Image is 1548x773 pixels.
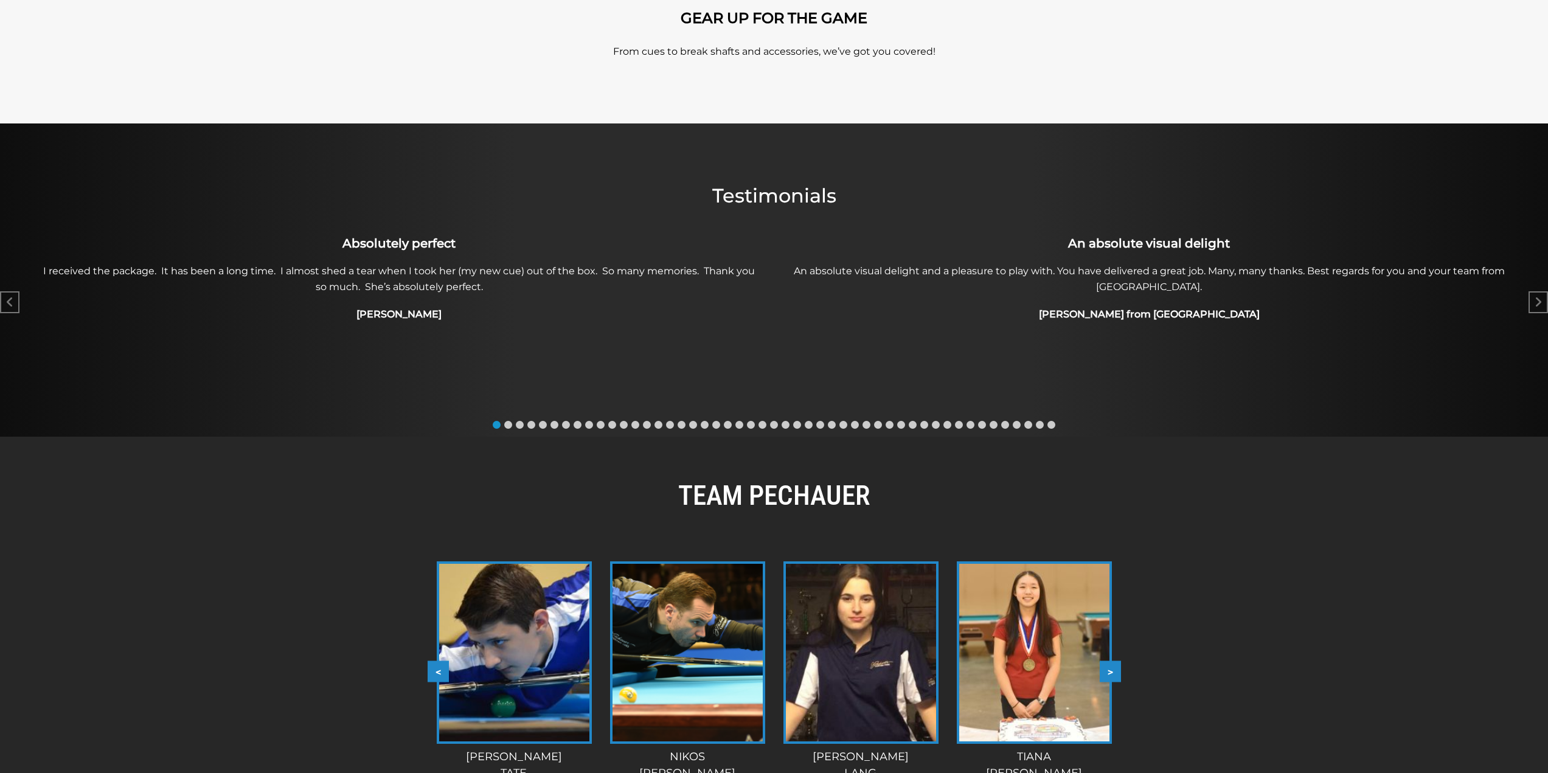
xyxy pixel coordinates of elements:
[1100,660,1121,682] button: >
[31,234,768,252] h3: Absolutely perfect
[681,9,867,27] strong: GEAR UP FOR THE GAME
[785,564,935,741] img: rachel-lang-pref-e1552941058115-225x320.jpg
[30,234,768,327] div: 1 / 49
[428,660,1121,682] div: Carousel Navigation
[959,564,1109,741] img: Tianna-225x320.jpg
[781,263,1518,295] p: An absolute visual delight and a pleasure to play with. You have delivered a great job. Many, man...
[428,479,1121,512] h2: TEAM PECHAUER
[781,234,1518,252] h3: An absolute visual delight
[612,564,762,741] img: Nik1-e1573576288880-225x320.png
[439,564,589,741] img: joey-tate-5-225x320.jpg
[428,660,449,682] button: <
[781,307,1518,322] h4: [PERSON_NAME] from [GEOGRAPHIC_DATA]
[31,307,768,322] h4: [PERSON_NAME]
[31,263,768,295] p: I received the package. It has been a long time. I almost shed a tear when I took her (my new cue...
[428,44,1121,59] p: From cues to break shafts and accessories, we’ve got you covered!
[780,234,1518,327] div: 2 / 49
